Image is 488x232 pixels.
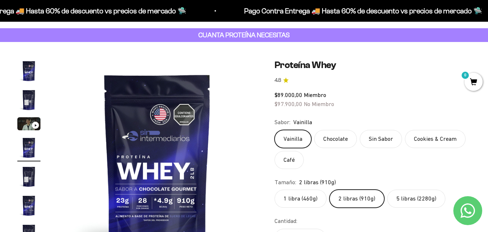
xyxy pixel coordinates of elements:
[275,76,471,84] a: 4.84.8 de 5.0 estrellas
[17,136,40,159] img: Proteína Whey
[465,79,483,87] a: 0
[304,101,334,107] span: No Miembro
[17,165,40,188] img: Proteína Whey
[17,117,40,132] button: Ir al artículo 3
[17,59,40,85] button: Ir al artículo 1
[275,216,297,226] label: Cantidad:
[17,136,40,161] button: Ir al artículo 4
[17,165,40,190] button: Ir al artículo 5
[275,101,302,107] span: $97.900,00
[293,118,312,127] span: Vainilla
[198,31,290,39] strong: CUANTA PROTEÍNA NECESITAS
[275,118,290,127] legend: Sabor:
[275,76,281,84] span: 4.8
[275,59,471,71] h1: Proteína Whey
[243,5,481,17] p: Pago Contra Entrega 🚚 Hasta 60% de descuento vs precios de mercado 🛸
[461,71,470,80] mark: 0
[275,92,302,98] span: $89.000,00
[17,59,40,83] img: Proteína Whey
[17,88,40,114] button: Ir al artículo 2
[304,92,326,98] span: Miembro
[17,194,40,219] button: Ir al artículo 6
[17,88,40,111] img: Proteína Whey
[17,194,40,217] img: Proteína Whey
[275,178,296,187] legend: Tamaño:
[299,178,336,187] span: 2 libras (910g)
